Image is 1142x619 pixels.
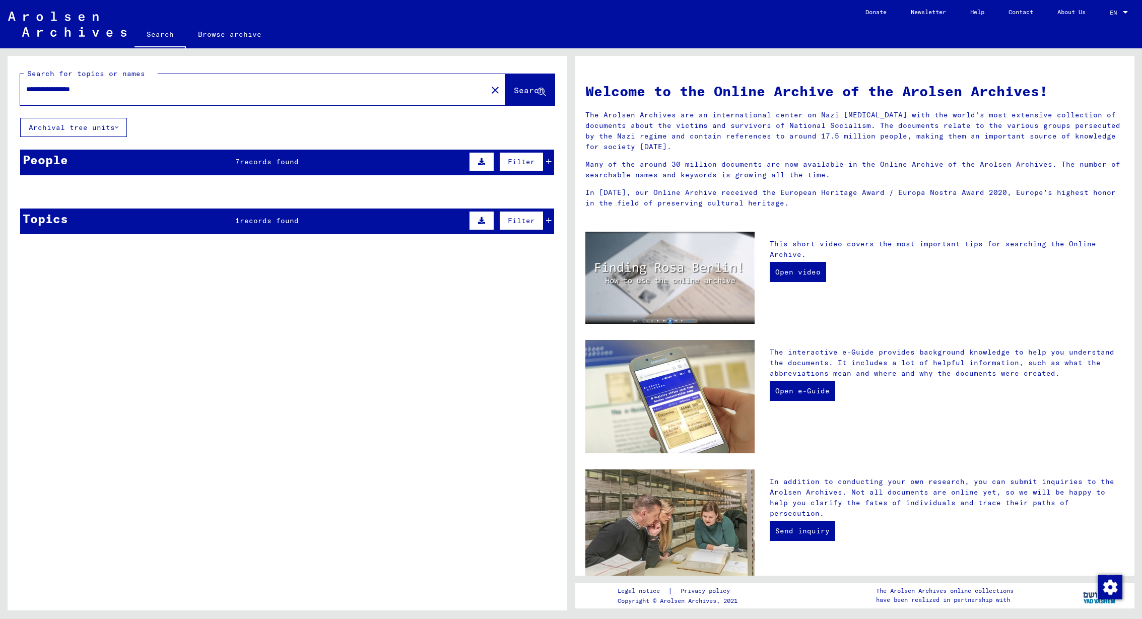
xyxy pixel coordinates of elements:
[240,157,299,166] span: records found
[618,596,742,605] p: Copyright © Arolsen Archives, 2021
[770,521,835,541] a: Send inquiry
[585,232,755,324] img: video.jpg
[876,595,1014,604] p: have been realized in partnership with
[876,586,1014,595] p: The Arolsen Archives online collections
[618,586,668,596] a: Legal notice
[135,22,186,48] a: Search
[770,476,1124,519] p: In addition to conducting your own research, you can submit inquiries to the Arolsen Archives. No...
[770,381,835,401] a: Open e-Guide
[514,85,544,95] span: Search
[585,469,755,583] img: inquiries.jpg
[27,69,145,78] mat-label: Search for topics or names
[1081,583,1119,608] img: yv_logo.png
[505,74,555,105] button: Search
[618,586,742,596] div: |
[585,110,1125,152] p: The Arolsen Archives are an international center on Nazi [MEDICAL_DATA] with the world’s most ext...
[585,81,1125,102] h1: Welcome to the Online Archive of the Arolsen Archives!
[585,159,1125,180] p: Many of the around 30 million documents are now available in the Online Archive of the Arolsen Ar...
[770,239,1124,260] p: This short video covers the most important tips for searching the Online Archive.
[1110,9,1117,16] mat-select-trigger: EN
[770,262,826,282] a: Open video
[1098,575,1122,599] img: Modification du consentement
[508,157,535,166] span: Filter
[585,187,1125,209] p: In [DATE], our Online Archive received the European Heritage Award / Europa Nostra Award 2020, Eu...
[23,151,68,169] div: People
[673,586,742,596] a: Privacy policy
[485,80,505,100] button: Clear
[499,211,544,230] button: Filter
[20,118,127,137] button: Archival tree units
[235,157,240,166] span: 7
[8,12,126,37] img: Arolsen_neg.svg
[499,152,544,171] button: Filter
[489,84,501,96] mat-icon: close
[585,340,755,453] img: eguide.jpg
[770,347,1124,379] p: The interactive e-Guide provides background knowledge to help you understand the documents. It in...
[186,22,274,46] a: Browse archive
[508,216,535,225] span: Filter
